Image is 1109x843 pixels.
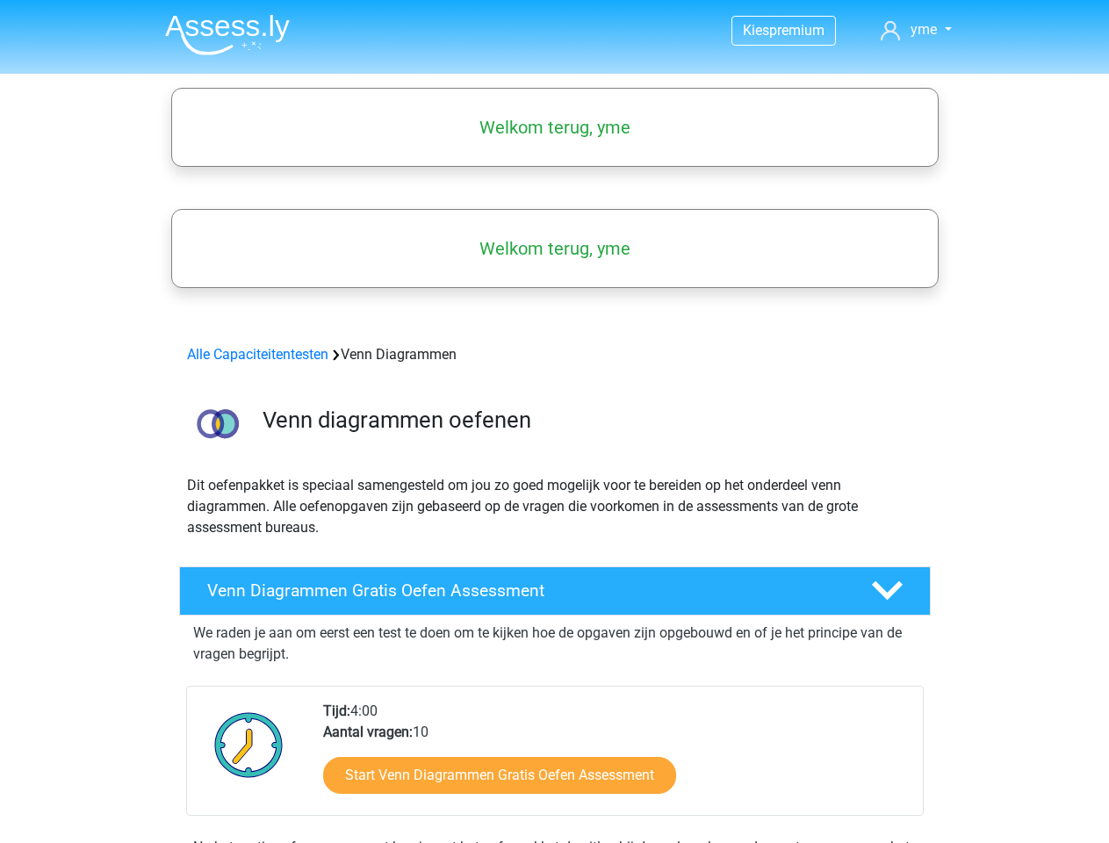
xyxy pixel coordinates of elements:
[323,724,413,740] b: Aantal vragen:
[874,19,958,40] a: yme
[743,22,769,39] span: Kies
[207,580,843,601] h4: Venn Diagrammen Gratis Oefen Assessment
[911,21,937,38] span: yme
[187,475,923,538] p: Dit oefenpakket is speciaal samengesteld om jou zo goed mogelijk voor te bereiden op het onderdee...
[310,701,922,815] div: 4:00 10
[193,623,917,665] p: We raden je aan om eerst een test te doen om te kijken hoe de opgaven zijn opgebouwd en of je het...
[732,18,835,42] a: Kiespremium
[205,701,293,789] img: Klok
[180,238,930,259] h5: Welkom terug, yme
[323,757,676,794] a: Start Venn Diagrammen Gratis Oefen Assessment
[180,344,930,365] div: Venn Diagrammen
[172,566,938,616] a: Venn Diagrammen Gratis Oefen Assessment
[180,117,930,138] h5: Welkom terug, yme
[323,702,350,719] b: Tijd:
[769,22,825,39] span: premium
[165,14,290,55] img: Assessly
[263,407,917,434] h3: Venn diagrammen oefenen
[180,386,255,461] img: venn diagrammen
[187,346,328,363] a: Alle Capaciteitentesten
